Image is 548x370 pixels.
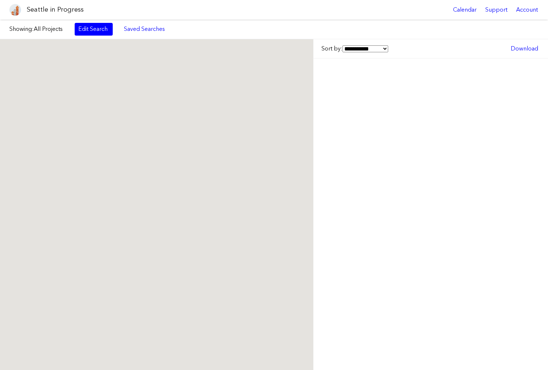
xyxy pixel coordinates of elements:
a: Download [507,42,542,55]
a: Saved Searches [120,23,169,35]
img: favicon-96x96.png [9,4,21,16]
label: Showing: [9,25,67,33]
h1: Seattle in Progress [27,5,84,14]
a: Edit Search [75,23,113,35]
span: All Projects [34,25,63,32]
select: Sort by: [342,45,388,52]
label: Sort by: [321,45,388,53]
